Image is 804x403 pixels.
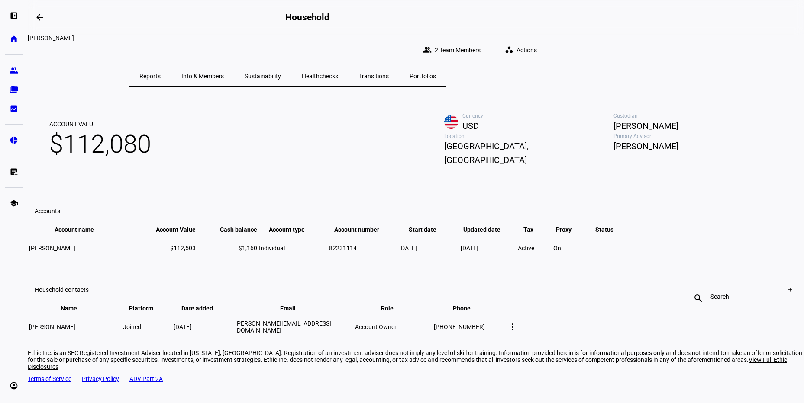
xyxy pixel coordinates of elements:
span: Info & Members [181,73,224,79]
span: joined [123,323,141,330]
span: Account name [55,226,107,233]
span: Name [61,305,90,312]
span: [GEOGRAPHIC_DATA], [GEOGRAPHIC_DATA] [444,139,613,167]
span: Reports [139,73,161,79]
span: Individual [259,245,285,252]
eth-mat-symbol: school [10,199,18,208]
span: Tax [523,226,546,233]
span: Email [280,305,309,312]
eth-mat-symbol: group [10,66,18,75]
button: Actions [498,42,547,59]
td: [DATE] [460,234,517,262]
span: Primary Advisor [613,133,783,139]
span: Custodian [613,113,783,119]
eth-data-table-title: Household contacts [35,286,89,293]
span: Status [589,226,620,233]
span: [PERSON_NAME] [613,119,783,133]
td: [DATE] [399,234,459,262]
span: Platform [129,305,166,312]
span: Active [518,245,534,252]
span: Start date [409,226,449,233]
a: group [5,62,23,79]
a: home [5,30,23,48]
span: Account type [269,226,318,233]
span: Date added [181,305,226,312]
a: Privacy Policy [82,375,119,382]
eth-mat-symbol: folder_copy [10,85,18,94]
span: View Full Ethic Disclosures [28,356,787,370]
eth-mat-symbol: pie_chart [10,136,18,144]
span: Portfolios [410,73,436,79]
mat-icon: search [688,293,709,304]
a: pie_chart [5,131,23,149]
eth-mat-symbol: home [10,35,18,43]
span: Account Value [143,226,196,233]
eth-mat-symbol: list_alt_add [10,167,18,176]
span: Healthchecks [302,73,338,79]
span: Currency [462,113,613,119]
span: Proxy [556,226,584,233]
td: [DATE] [173,313,234,341]
a: Terms of Service [28,375,71,382]
a: ADV Part 2A [129,375,163,382]
a: bid_landscape [5,100,23,117]
eth-mat-symbol: account_circle [10,381,18,390]
input: Search [710,293,761,300]
mat-icon: workspaces [505,45,513,54]
div: Heather Marie Munoz [28,35,547,42]
eth-data-table-title: Accounts [35,208,60,214]
mat-icon: more_vert [507,322,518,332]
a: folder_copy [5,81,23,98]
span: Updated date [463,226,513,233]
span: Sustainability [245,73,281,79]
span: [PHONE_NUMBER] [434,323,485,330]
span: Account Owner [355,323,397,330]
span: $112,080 [49,128,151,160]
span: On [553,245,561,252]
span: Cash balance [207,226,257,233]
span: $112,503 [170,245,196,252]
h2: Household [285,12,329,22]
eth-quick-actions: Actions [491,42,547,59]
button: 2 Team Members [416,42,491,59]
span: Account number [334,226,392,233]
span: [PERSON_NAME] [29,245,75,252]
span: [PERSON_NAME][EMAIL_ADDRESS][DOMAIN_NAME] [235,320,331,334]
span: Actions [517,42,537,59]
mat-icon: arrow_backwards [35,12,45,22]
div: Ethic Inc. is an SEC Registered Investment Adviser located in [US_STATE], [GEOGRAPHIC_DATA]. Regi... [28,349,804,370]
span: Role [381,305,407,312]
eth-mat-symbol: bid_landscape [10,104,18,113]
span: [PERSON_NAME] [613,139,783,153]
eth-mat-symbol: left_panel_open [10,11,18,20]
span: USD [462,119,613,133]
mat-icon: group [423,45,432,54]
span: Account Value [49,120,151,128]
span: 2 Team Members [435,42,481,59]
span: 82231114 [329,245,357,252]
span: Phone [453,305,484,312]
span: [PERSON_NAME] [29,323,75,330]
span: $1,160 [239,245,257,252]
span: Location [444,133,613,139]
span: Transitions [359,73,389,79]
